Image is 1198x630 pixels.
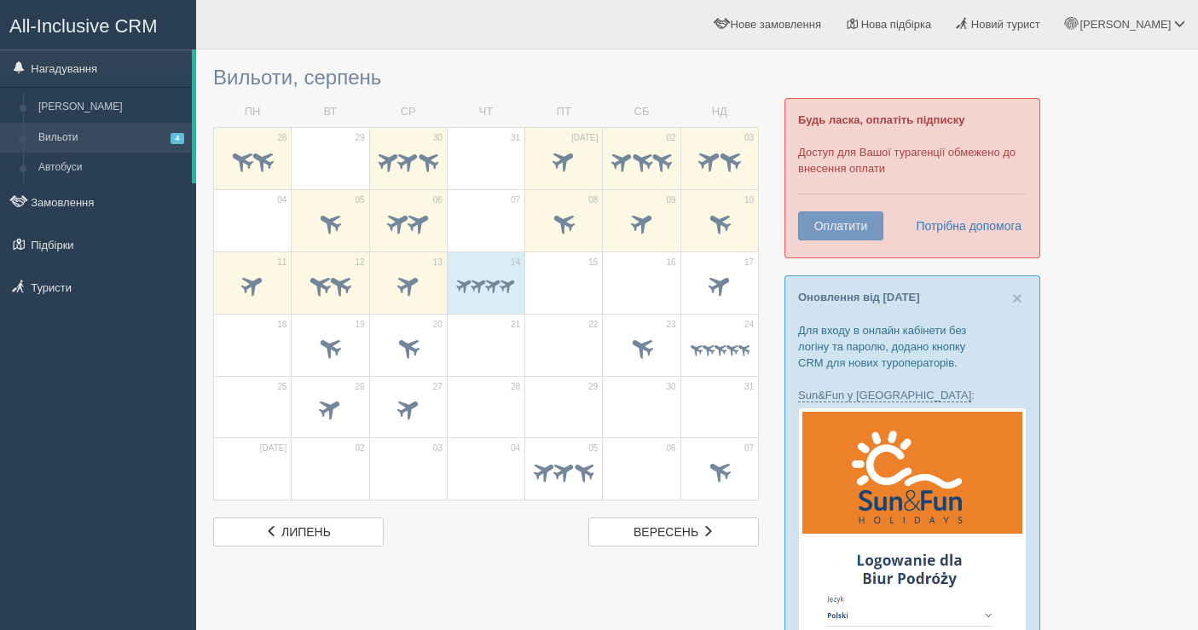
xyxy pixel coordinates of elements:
[667,442,676,454] span: 06
[588,194,598,206] span: 08
[1079,18,1171,31] span: [PERSON_NAME]
[588,517,759,546] a: вересень
[213,66,759,89] h3: Вильоти, серпень
[369,97,447,127] td: СР
[667,257,676,269] span: 16
[433,319,443,331] span: 20
[798,387,1027,403] p: :
[433,381,443,393] span: 27
[433,132,443,144] span: 30
[355,132,364,144] span: 29
[31,92,192,123] a: [PERSON_NAME]
[260,442,286,454] span: [DATE]
[667,194,676,206] span: 09
[355,381,364,393] span: 26
[731,18,821,31] span: Нове замовлення
[525,97,603,127] td: ПТ
[277,257,286,269] span: 11
[511,442,520,454] span: 04
[634,525,698,539] span: вересень
[667,381,676,393] span: 30
[277,319,286,331] span: 18
[798,291,920,303] a: Оновлення від [DATE]
[1012,288,1022,308] span: ×
[214,97,292,127] td: ПН
[355,194,364,206] span: 05
[511,132,520,144] span: 31
[511,194,520,206] span: 07
[31,153,192,183] a: Автобуси
[588,257,598,269] span: 15
[433,194,443,206] span: 06
[971,18,1040,31] span: Новий турист
[355,257,364,269] span: 12
[667,319,676,331] span: 23
[355,319,364,331] span: 19
[1,1,195,48] a: All-Inclusive CRM
[744,319,754,331] span: 24
[171,133,184,144] span: 4
[588,442,598,454] span: 05
[433,257,443,269] span: 13
[861,18,932,31] span: Нова підбірка
[744,132,754,144] span: 03
[571,132,598,144] span: [DATE]
[798,389,971,402] a: Sun&Fun у [GEOGRAPHIC_DATA]
[433,442,443,454] span: 03
[31,123,192,153] a: Вильоти4
[744,257,754,269] span: 17
[292,97,369,127] td: ВТ
[744,442,754,454] span: 07
[784,98,1040,258] div: Доступ для Вашої турагенції обмежено до внесення оплати
[1012,289,1022,307] button: Close
[277,381,286,393] span: 25
[798,113,964,126] b: Будь ласка, оплатіть підписку
[744,381,754,393] span: 31
[9,15,158,37] span: All-Inclusive CRM
[680,97,758,127] td: НД
[277,194,286,206] span: 04
[355,442,364,454] span: 02
[511,319,520,331] span: 21
[447,97,524,127] td: ЧТ
[667,132,676,144] span: 02
[511,381,520,393] span: 28
[603,97,680,127] td: СБ
[511,257,520,269] span: 14
[588,319,598,331] span: 22
[213,517,384,546] a: липень
[798,211,883,240] button: Оплатити
[281,525,331,539] span: липень
[744,194,754,206] span: 10
[798,322,1027,371] p: Для входу в онлайн кабінети без логіну та паролю, додано кнопку CRM для нових туроператорів.
[588,381,598,393] span: 29
[277,132,286,144] span: 28
[905,211,1022,240] a: Потрібна допомога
